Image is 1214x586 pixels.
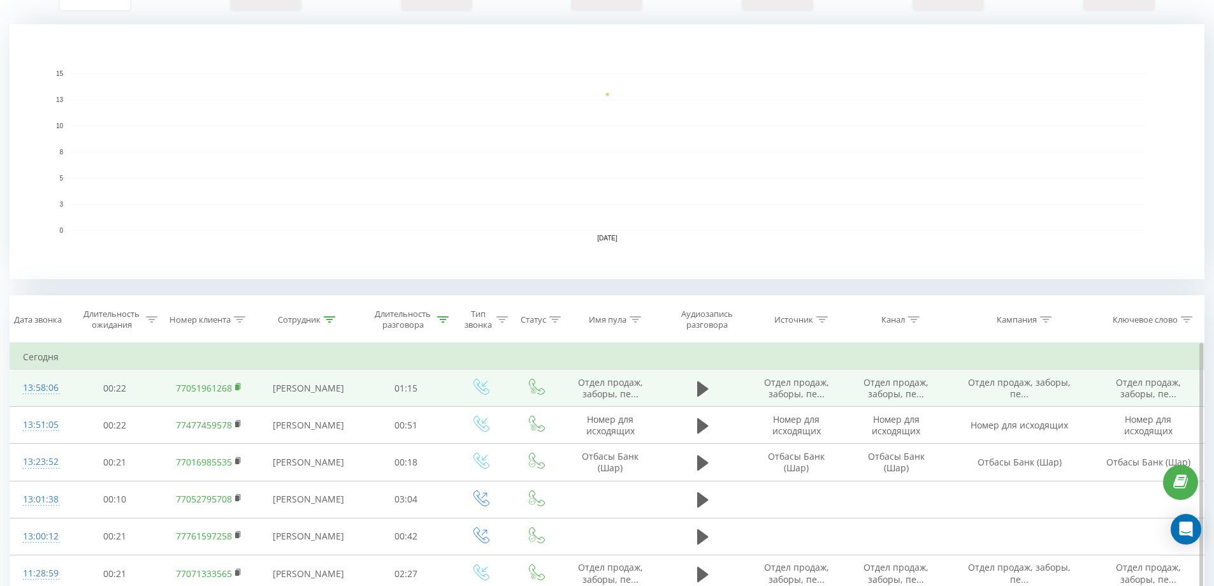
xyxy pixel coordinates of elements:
text: 8 [59,149,63,156]
td: Отбасы Банк (Шар) [747,444,846,481]
td: 00:42 [360,518,452,555]
span: Отдел продаж, заборы, пе... [1116,561,1181,585]
div: Кампания [997,314,1037,325]
td: Сегодня [10,344,1204,370]
span: Отдел продаж, заборы, пе... [1116,376,1181,400]
div: Open Intercom Messenger [1171,514,1201,545]
td: [PERSON_NAME] [257,481,360,518]
div: Ключевое слово [1113,314,1178,325]
a: 77477459578 [176,419,232,431]
a: 77016985535 [176,456,232,468]
text: 3 [59,201,63,208]
span: Отдел продаж, заборы, пе... [968,561,1071,585]
div: Тип звонка [463,309,493,330]
div: Дата звонка [14,314,62,325]
div: Статус [521,314,546,325]
a: 77071333565 [176,568,232,580]
td: [PERSON_NAME] [257,407,360,444]
div: Длительность разговора [372,309,435,330]
td: Номер для исходящих [946,407,1093,444]
span: Отдел продаж, заборы, пе... [764,376,829,400]
td: 00:21 [69,444,161,481]
a: 77051961268 [176,382,232,394]
text: [DATE] [597,235,618,242]
td: 00:21 [69,518,161,555]
text: 15 [56,70,64,77]
text: 13 [56,96,64,103]
span: Отдел продаж, заборы, пе... [578,561,643,585]
div: Номер клиента [170,314,231,325]
td: [PERSON_NAME] [257,518,360,555]
td: 00:18 [360,444,452,481]
td: 00:10 [69,481,161,518]
td: Номер для исходящих [1093,407,1204,444]
div: 13:00:12 [23,524,56,549]
td: 01:15 [360,370,452,407]
svg: A chart. [10,24,1204,279]
td: 00:22 [69,407,161,444]
td: Номер для исходящих [563,407,658,444]
td: 00:51 [360,407,452,444]
td: 00:22 [69,370,161,407]
td: Номер для исходящих [846,407,946,444]
div: Канал [881,314,905,325]
a: 77761597258 [176,530,232,542]
text: 10 [56,122,64,129]
span: Отдел продаж, заборы, пе... [864,561,929,585]
div: Источник [774,314,813,325]
td: Отбасы Банк (Шар) [563,444,658,481]
td: [PERSON_NAME] [257,370,360,407]
td: Номер для исходящих [747,407,846,444]
div: 13:23:52 [23,450,56,474]
div: 11:28:59 [23,561,56,586]
div: 13:01:38 [23,487,56,512]
td: Отбасы Банк (Шар) [1093,444,1204,481]
div: Сотрудник [278,314,321,325]
div: 13:58:06 [23,376,56,400]
span: Отдел продаж, заборы, пе... [764,561,829,585]
text: 5 [59,175,63,182]
span: Отдел продаж, заборы, пе... [968,376,1071,400]
a: 77052795708 [176,493,232,505]
td: [PERSON_NAME] [257,444,360,481]
div: Аудиозапись разговора [670,309,744,330]
div: 13:51:05 [23,413,56,437]
td: Отбасы Банк (Шар) [946,444,1093,481]
text: 0 [59,227,63,234]
span: Отдел продаж, заборы, пе... [864,376,929,400]
td: 03:04 [360,481,452,518]
span: Отдел продаж, заборы, пе... [578,376,643,400]
td: Отбасы Банк (Шар) [846,444,946,481]
div: Имя пула [589,314,626,325]
div: Длительность ожидания [80,309,143,330]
